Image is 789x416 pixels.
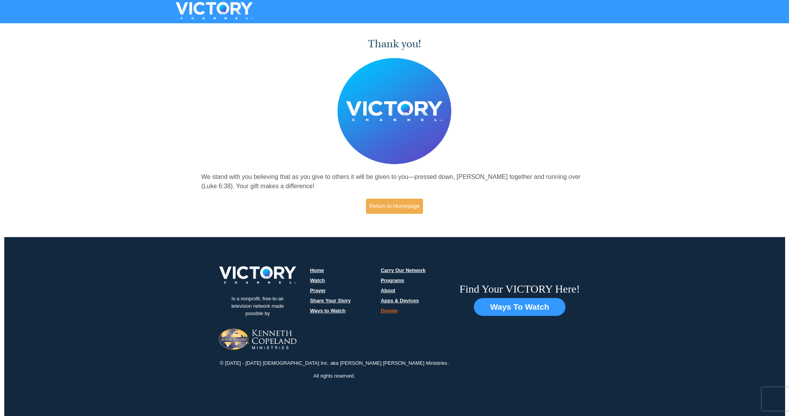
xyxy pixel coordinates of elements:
[310,277,325,283] a: Watch
[312,372,356,380] p: All rights reserved.
[366,199,423,214] a: Return to Homepage
[381,288,395,293] a: About
[209,354,460,391] div: .
[339,359,448,367] p: [PERSON_NAME] [PERSON_NAME] Ministries
[329,359,339,367] p: aka
[474,298,565,316] button: Ways To Watch
[201,172,588,191] p: We stand with you believing that as you give to others it will be given to you—pressed down, [PER...
[262,359,329,367] p: [DEMOGRAPHIC_DATA] Inc.
[310,308,346,314] a: Ways to Watch
[310,298,351,303] a: Share Your Story
[381,308,398,314] a: Donate
[460,283,580,296] h6: Find Your VICTORY Here!
[201,38,588,50] h1: Thank you!
[166,2,263,19] img: VICTORYTHON - VICTORY Channel
[381,298,419,303] a: Apps & Devices
[219,329,297,350] img: Jesus-is-Lord-logo.png
[381,277,404,283] a: Programs
[219,359,262,367] p: © [DATE] - [DATE]
[209,266,306,284] img: victory-logo.png
[310,267,324,273] a: Home
[219,289,297,323] p: Is a nonprofit, free-to-air television network made possible by
[381,267,426,273] a: Carry Our Network
[310,288,326,293] a: Prayer
[337,58,452,165] img: Believer's Voice of Victory Network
